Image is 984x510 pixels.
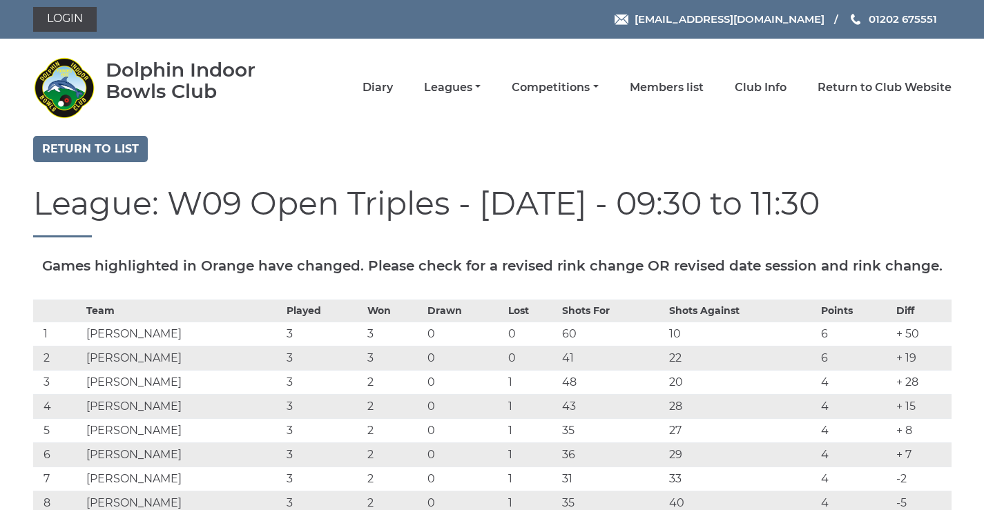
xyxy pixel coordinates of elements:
td: 2 [364,394,423,418]
td: 1 [33,322,83,346]
td: 3 [283,467,365,491]
td: 1 [505,467,559,491]
td: 3 [364,322,423,346]
td: 41 [559,346,666,370]
td: 0 [424,370,505,394]
img: Phone us [851,14,860,25]
td: + 50 [893,322,951,346]
td: 35 [559,418,666,442]
td: 20 [666,370,817,394]
td: 33 [666,467,817,491]
td: 0 [424,418,505,442]
a: Return to list [33,136,148,162]
td: 1 [505,370,559,394]
td: + 8 [893,418,951,442]
td: 0 [424,322,505,346]
a: Phone us 01202 675551 [849,11,937,27]
td: 3 [283,346,365,370]
td: 4 [818,370,894,394]
td: [PERSON_NAME] [83,442,283,467]
td: [PERSON_NAME] [83,346,283,370]
td: 31 [559,467,666,491]
td: 27 [666,418,817,442]
th: Drawn [424,300,505,322]
td: 0 [424,467,505,491]
td: 5 [33,418,83,442]
h5: Games highlighted in Orange have changed. Please check for a revised rink change OR revised date ... [33,258,952,273]
td: + 7 [893,442,951,467]
td: 60 [559,322,666,346]
td: + 15 [893,394,951,418]
span: 01202 675551 [869,12,937,26]
th: Shots For [559,300,666,322]
th: Points [818,300,894,322]
td: 4 [818,467,894,491]
a: Competitions [512,80,598,95]
th: Lost [505,300,559,322]
td: 6 [818,322,894,346]
th: Played [283,300,365,322]
a: Diary [363,80,393,95]
td: 3 [283,370,365,394]
td: 3 [33,370,83,394]
td: 22 [666,346,817,370]
th: Team [83,300,283,322]
td: + 19 [893,346,951,370]
td: 7 [33,467,83,491]
span: [EMAIL_ADDRESS][DOMAIN_NAME] [635,12,824,26]
td: 43 [559,394,666,418]
td: + 28 [893,370,951,394]
td: 29 [666,442,817,467]
td: 0 [424,394,505,418]
a: Club Info [735,80,787,95]
td: 3 [283,394,365,418]
td: 3 [283,442,365,467]
a: Members list [630,80,704,95]
td: 2 [364,418,423,442]
div: Dolphin Indoor Bowls Club [106,59,296,102]
td: 1 [505,394,559,418]
a: Login [33,7,97,32]
td: 2 [33,346,83,370]
img: Dolphin Indoor Bowls Club [33,57,95,119]
td: 6 [818,346,894,370]
td: 0 [505,322,559,346]
td: 3 [283,418,365,442]
td: 4 [33,394,83,418]
td: 3 [283,322,365,346]
td: -2 [893,467,951,491]
td: 48 [559,370,666,394]
td: 2 [364,467,423,491]
td: 28 [666,394,817,418]
td: 36 [559,442,666,467]
td: [PERSON_NAME] [83,418,283,442]
td: 0 [424,442,505,467]
td: 4 [818,394,894,418]
td: 4 [818,418,894,442]
img: Email [615,14,628,25]
th: Won [364,300,423,322]
td: 4 [818,442,894,467]
td: [PERSON_NAME] [83,394,283,418]
td: [PERSON_NAME] [83,467,283,491]
th: Shots Against [666,300,817,322]
td: 10 [666,322,817,346]
td: 0 [424,346,505,370]
td: 0 [505,346,559,370]
td: 6 [33,442,83,467]
td: 1 [505,418,559,442]
th: Diff [893,300,951,322]
td: [PERSON_NAME] [83,322,283,346]
td: 1 [505,442,559,467]
a: Return to Club Website [818,80,952,95]
a: Leagues [424,80,481,95]
td: 2 [364,442,423,467]
td: [PERSON_NAME] [83,370,283,394]
td: 3 [364,346,423,370]
td: 2 [364,370,423,394]
a: Email [EMAIL_ADDRESS][DOMAIN_NAME] [615,11,824,27]
h1: League: W09 Open Triples - [DATE] - 09:30 to 11:30 [33,186,952,237]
